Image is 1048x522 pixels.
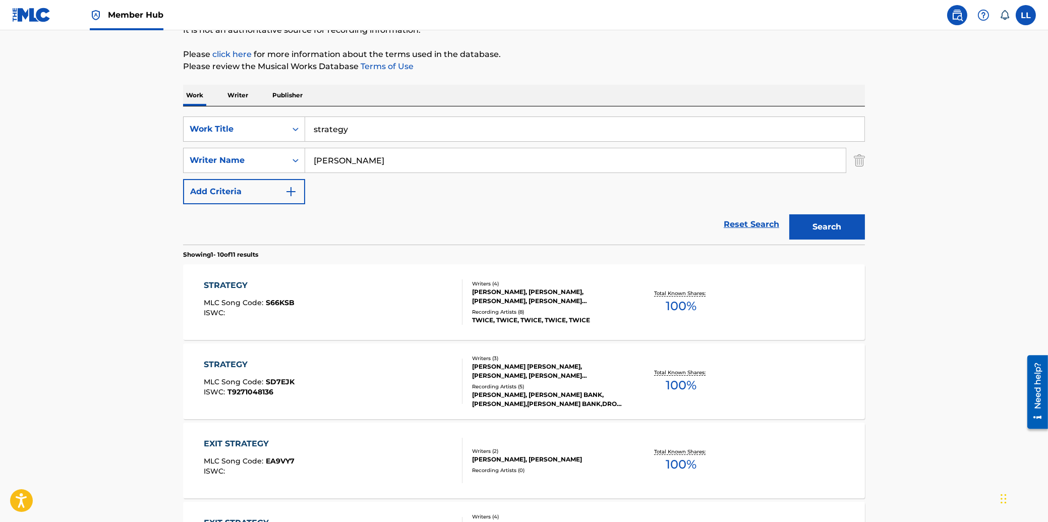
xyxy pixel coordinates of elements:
span: ISWC : [204,308,227,317]
p: Total Known Shares: [654,448,708,455]
a: EXIT STRATEGYMLC Song Code:EA9VY7ISWC:Writers (2)[PERSON_NAME], [PERSON_NAME]Recording Artists (0... [183,423,865,498]
span: MLC Song Code : [204,377,266,386]
iframe: Chat Widget [998,474,1048,522]
div: Recording Artists ( 8 ) [472,308,624,316]
div: Drag [1001,484,1007,514]
span: 100 % [666,297,696,315]
div: [PERSON_NAME], [PERSON_NAME] BANK, [PERSON_NAME],[PERSON_NAME] BANK,DRO [PERSON_NAME] STARZ|DRO [... [472,390,624,409]
form: Search Form [183,117,865,245]
div: [PERSON_NAME], [PERSON_NAME], [PERSON_NAME], [PERSON_NAME] [PERSON_NAME] [472,287,624,306]
div: Writers ( 2 ) [472,447,624,455]
span: ISWC : [204,387,227,396]
p: Please review the Musical Works Database [183,61,865,73]
a: Reset Search [719,213,784,236]
p: Showing 1 - 10 of 11 results [183,250,258,259]
a: Public Search [947,5,967,25]
p: Writer [224,85,251,106]
span: Member Hub [108,9,163,21]
div: Writers ( 4 ) [472,513,624,520]
p: Publisher [269,85,306,106]
span: EA9VY7 [266,456,295,466]
div: [PERSON_NAME] [PERSON_NAME], [PERSON_NAME], [PERSON_NAME] [PERSON_NAME] [472,362,624,380]
span: MLC Song Code : [204,456,266,466]
span: MLC Song Code : [204,298,266,307]
span: 100 % [666,376,696,394]
p: Total Known Shares: [654,369,708,376]
span: 100 % [666,455,696,474]
button: Search [789,214,865,240]
span: SD7EJK [266,377,295,386]
span: ISWC : [204,467,227,476]
a: STRATEGYMLC Song Code:SD7EJKISWC:T9271048136Writers (3)[PERSON_NAME] [PERSON_NAME], [PERSON_NAME]... [183,343,865,419]
div: Work Title [190,123,280,135]
div: TWICE, TWICE, TWICE, TWICE, TWICE [472,316,624,325]
div: Writer Name [190,154,280,166]
img: MLC Logo [12,8,51,22]
div: User Menu [1016,5,1036,25]
img: search [951,9,963,21]
p: Please for more information about the terms used in the database. [183,48,865,61]
img: 9d2ae6d4665cec9f34b9.svg [285,186,297,198]
div: Writers ( 3 ) [472,355,624,362]
p: Total Known Shares: [654,289,708,297]
div: STRATEGY [204,359,295,371]
div: STRATEGY [204,279,295,292]
div: [PERSON_NAME], [PERSON_NAME] [472,455,624,464]
div: Writers ( 4 ) [472,280,624,287]
a: STRATEGYMLC Song Code:S66KSBISWC:Writers (4)[PERSON_NAME], [PERSON_NAME], [PERSON_NAME], [PERSON_... [183,264,865,340]
span: T9271048136 [227,387,273,396]
img: Top Rightsholder [90,9,102,21]
iframe: Resource Center [1020,351,1048,434]
img: Delete Criterion [854,148,865,173]
div: Notifications [1000,10,1010,20]
a: Terms of Use [359,62,414,71]
div: EXIT STRATEGY [204,438,295,450]
div: Recording Artists ( 0 ) [472,467,624,474]
a: click here [212,49,252,59]
button: Add Criteria [183,179,305,204]
img: help [977,9,989,21]
div: Help [973,5,994,25]
p: Work [183,85,206,106]
p: It is not an authoritative source for recording information. [183,24,865,36]
div: Recording Artists ( 5 ) [472,383,624,390]
span: S66KSB [266,298,295,307]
